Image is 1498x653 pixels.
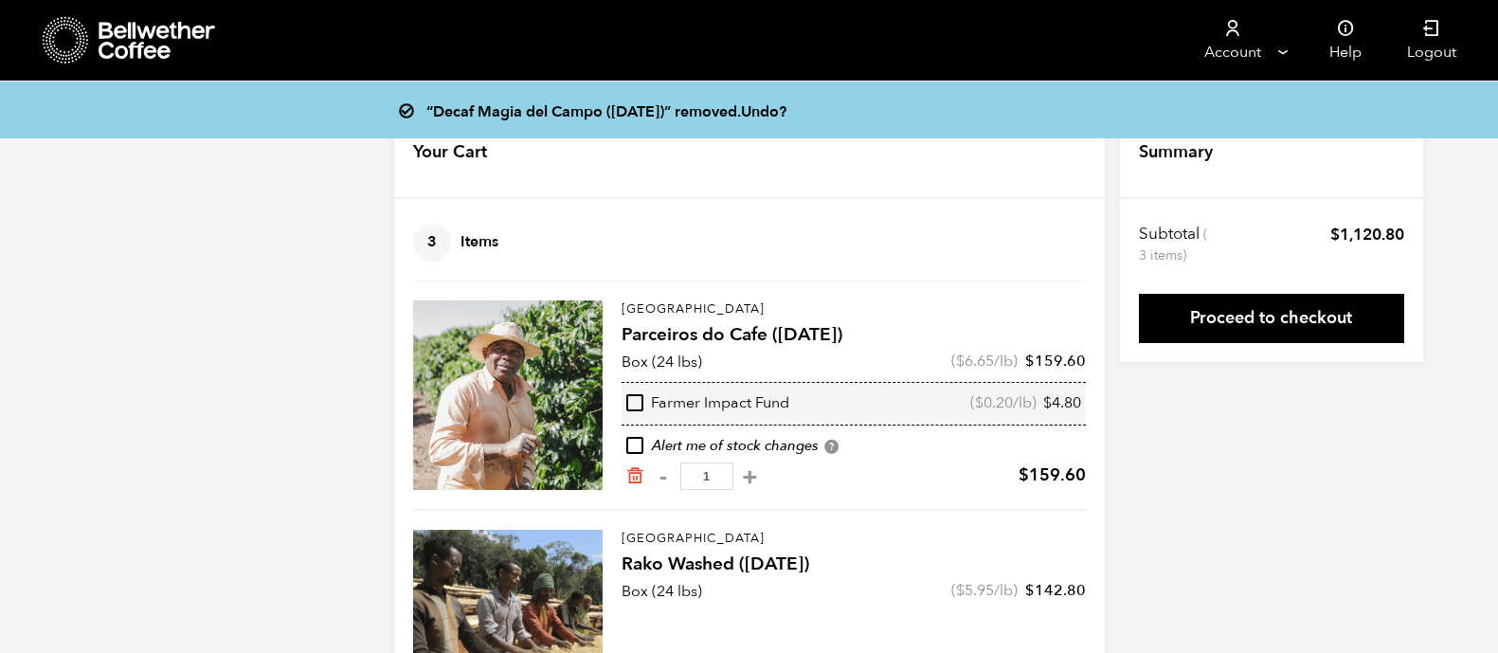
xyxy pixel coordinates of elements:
[413,140,487,165] h4: Your Cart
[975,392,984,413] span: $
[1139,140,1213,165] h4: Summary
[1025,580,1086,601] bdi: 142.80
[975,392,1013,413] bdi: 0.20
[622,552,1086,578] h4: Rako Washed ([DATE])
[1043,392,1052,413] span: $
[622,580,702,603] p: Box (24 lbs)
[652,467,676,486] button: -
[951,580,1018,601] span: ( /lb)
[956,351,994,372] bdi: 6.65
[956,580,994,601] bdi: 5.95
[680,463,733,490] input: Qty
[951,351,1018,372] span: ( /lb)
[1025,580,1035,601] span: $
[738,467,762,486] button: +
[1025,351,1086,372] bdi: 159.60
[1019,463,1029,487] span: $
[741,101,786,122] a: Undo?
[1330,224,1404,245] bdi: 1,120.80
[970,393,1037,414] span: ( /lb)
[622,322,1086,349] h4: Parceiros do Cafe ([DATE])
[622,300,1086,319] p: [GEOGRAPHIC_DATA]
[1330,224,1340,245] span: $
[956,580,965,601] span: $
[626,393,789,414] div: Farmer Impact Fund
[407,97,1118,123] div: “Decaf Magia del Campo ([DATE])” removed.
[413,224,498,262] h4: Items
[622,530,1086,549] p: [GEOGRAPHIC_DATA]
[622,436,1086,457] div: Alert me of stock changes
[956,351,965,372] span: $
[1139,224,1210,265] th: Subtotal
[1139,294,1404,343] a: Proceed to checkout
[625,466,644,486] a: Remove from cart
[1025,351,1035,372] span: $
[1043,392,1081,413] bdi: 4.80
[413,224,451,262] span: 3
[622,351,702,373] p: Box (24 lbs)
[1019,463,1086,487] bdi: 159.60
